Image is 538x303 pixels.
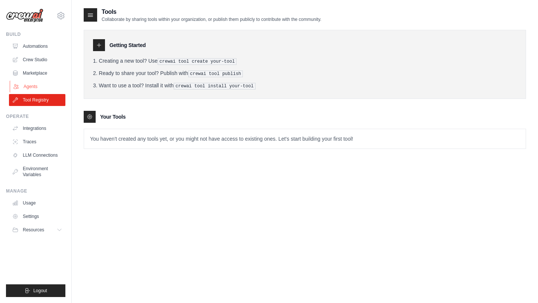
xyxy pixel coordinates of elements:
[9,197,65,209] a: Usage
[6,31,65,37] div: Build
[109,41,146,49] h3: Getting Started
[84,129,526,149] p: You haven't created any tools yet, or you might not have access to existing ones. Let's start bui...
[9,136,65,148] a: Traces
[93,69,517,77] li: Ready to share your tool? Publish with
[102,7,321,16] h2: Tools
[9,54,65,66] a: Crew Studio
[9,122,65,134] a: Integrations
[6,9,43,23] img: Logo
[9,94,65,106] a: Tool Registry
[93,82,517,90] li: Want to use a tool? Install it with
[188,71,243,77] pre: crewai tool publish
[6,113,65,119] div: Operate
[6,188,65,194] div: Manage
[174,83,256,90] pre: crewai tool install your-tool
[6,284,65,297] button: Logout
[9,163,65,181] a: Environment Variables
[93,57,517,65] li: Creating a new tool? Use
[10,81,66,93] a: Agents
[23,227,44,233] span: Resources
[9,149,65,161] a: LLM Connections
[9,40,65,52] a: Automations
[102,16,321,22] p: Collaborate by sharing tools within your organization, or publish them publicly to contribute wit...
[158,58,237,65] pre: crewai tool create your-tool
[9,210,65,222] a: Settings
[33,288,47,294] span: Logout
[9,67,65,79] a: Marketplace
[9,224,65,236] button: Resources
[100,113,126,121] h3: Your Tools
